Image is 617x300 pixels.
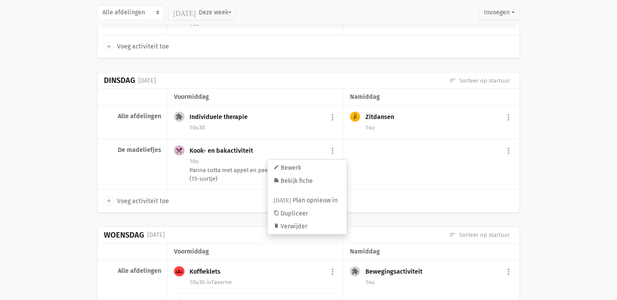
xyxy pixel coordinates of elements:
div: Koffieklets [190,268,227,276]
span: 10u [190,158,199,165]
div: Panna cotta met appel en peer (15-uurtje) [190,166,337,183]
div: [DATE] [147,230,165,240]
i: sort [449,77,456,84]
a: add Voeg activiteit toe [104,196,169,206]
span: 14u [365,279,375,286]
button: Deze week [168,5,235,20]
a: Sorteer op startuur [449,231,510,239]
i: [DATE] [173,9,196,16]
div: namiddag [350,92,513,102]
div: Bewegingsactiviteit [365,268,429,276]
div: voormiddag [174,247,337,257]
i: summarize [274,177,279,183]
div: [DATE] [138,76,156,86]
div: Dinsdag [104,76,135,85]
a: Dupliceer [267,207,347,220]
span: Voeg activiteit toe [117,196,169,206]
i: extension [352,268,358,275]
i: delete [274,223,279,228]
div: Kook- en bakactiviteit [190,147,259,155]
i: sort [449,231,456,238]
i: local_dining [176,147,183,154]
i: groups [176,268,183,275]
div: Alle afdelingen [104,267,161,275]
a: Bekijk fiche [267,174,347,187]
div: namiddag [350,247,513,257]
span: Taverne [206,279,232,286]
div: voormiddag [174,92,337,102]
span: 14u [365,124,375,131]
i: add [105,43,112,50]
span: in [206,279,211,286]
div: Zitdansen [365,113,400,121]
i: extension [176,113,183,120]
a: Bewerk [267,161,347,174]
span: Voeg activiteit toe [117,41,169,52]
span: 10u30 [190,279,205,286]
i: sports_handball [352,113,358,120]
span: 10u30 [190,124,205,131]
i: [DATE] [274,197,291,202]
a: Verwijder [267,220,347,233]
a: Sorteer op startuur [449,76,510,85]
div: Woensdag [104,231,144,240]
i: add [105,197,112,204]
div: Alle afdelingen [104,112,161,120]
div: Individuele therapie [190,113,254,121]
i: edit [274,164,279,170]
i: content_copy [274,210,279,215]
div: De madeliefjes [104,146,161,154]
button: Invoegen [479,5,520,20]
a: add Voeg activiteit toe [104,41,169,52]
a: Plan opnieuw in [267,194,347,207]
